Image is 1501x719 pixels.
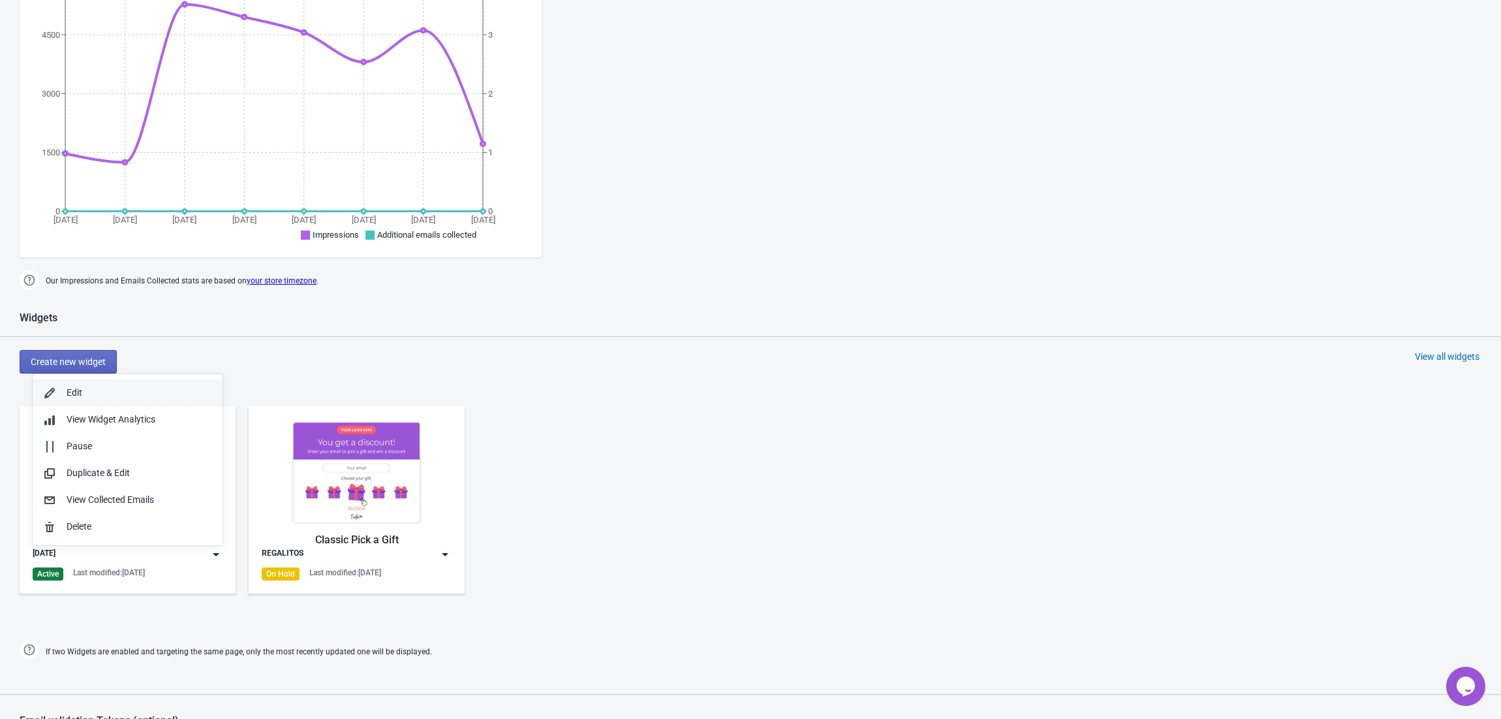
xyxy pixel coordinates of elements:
[439,548,452,561] img: dropdown.png
[488,148,493,157] tspan: 1
[471,215,495,225] tspan: [DATE]
[33,406,223,433] button: View Widget Analytics
[172,215,196,225] tspan: [DATE]
[488,206,493,216] tspan: 0
[1415,350,1479,363] div: View all widgets
[33,548,55,561] div: [DATE]
[488,30,493,40] tspan: 3
[232,215,256,225] tspan: [DATE]
[67,439,212,453] div: Pause
[209,548,223,561] img: dropdown.png
[46,641,432,663] span: If two Widgets are enabled and targeting the same page, only the most recently updated one will b...
[262,419,452,526] img: gift_game.jpg
[488,89,493,99] tspan: 2
[33,487,223,513] button: View Collected Emails
[113,215,137,225] tspan: [DATE]
[55,206,60,216] tspan: 0
[33,433,223,460] button: Pause
[309,567,381,578] div: Last modified: [DATE]
[67,414,155,424] span: View Widget Analytics
[33,460,223,487] button: Duplicate & Edit
[1446,667,1488,706] iframe: chat widget
[54,215,78,225] tspan: [DATE]
[33,567,63,581] div: Active
[262,567,300,581] div: On Hold
[262,532,452,548] div: Classic Pick a Gift
[377,230,476,240] span: Additional emails collected
[352,215,376,225] tspan: [DATE]
[46,270,318,292] span: Our Impressions and Emails Collected stats are based on .
[42,89,60,99] tspan: 3000
[67,493,212,507] div: View Collected Emails
[73,567,145,578] div: Last modified: [DATE]
[313,230,359,240] span: Impressions
[33,513,223,540] button: Delete
[292,215,316,225] tspan: [DATE]
[20,640,39,660] img: help.png
[42,148,60,157] tspan: 1500
[33,379,223,406] button: Edit
[411,215,435,225] tspan: [DATE]
[20,270,39,290] img: help.png
[67,386,212,400] div: Edit
[67,520,212,534] div: Delete
[42,30,60,40] tspan: 4500
[20,350,117,374] button: Create new widget
[247,276,317,285] a: your store timezone
[262,548,303,561] div: REGALITOS
[67,466,212,480] div: Duplicate & Edit
[31,357,106,367] span: Create new widget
